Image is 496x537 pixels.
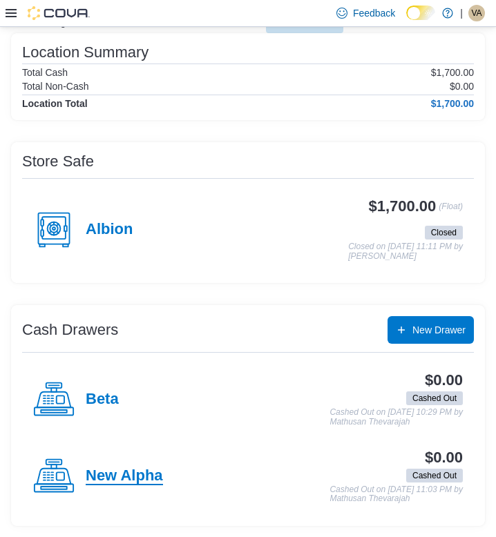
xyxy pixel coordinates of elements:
[425,449,463,466] h3: $0.00
[388,316,474,344] button: New Drawer
[471,5,481,21] span: VA
[406,469,463,482] span: Cashed Out
[460,5,463,21] p: |
[348,242,463,261] p: Closed on [DATE] 11:11 PM by [PERSON_NAME]
[330,485,463,504] p: Cashed Out on [DATE] 11:03 PM by Mathusan Thevarajah
[22,67,68,78] h6: Total Cash
[468,5,485,21] div: Vanessa Ashmead
[353,6,395,20] span: Feedback
[369,198,437,215] h3: $1,700.00
[431,226,457,239] span: Closed
[431,98,474,109] h4: $1,700.00
[86,221,133,239] h4: Albion
[22,81,89,92] h6: Total Non-Cash
[406,391,463,405] span: Cashed Out
[431,67,474,78] p: $1,700.00
[425,226,463,240] span: Closed
[22,322,118,338] h3: Cash Drawers
[22,153,94,170] h3: Store Safe
[412,392,457,404] span: Cashed Out
[450,81,474,92] p: $0.00
[412,323,466,337] span: New Drawer
[22,98,88,109] h4: Location Total
[425,372,463,389] h3: $0.00
[28,6,90,20] img: Cova
[406,20,407,21] span: Dark Mode
[86,391,119,409] h4: Beta
[86,467,163,485] h4: New Alpha
[439,198,463,223] p: (Float)
[330,408,463,427] p: Cashed Out on [DATE] 10:29 PM by Mathusan Thevarajah
[22,44,149,61] h3: Location Summary
[406,6,435,20] input: Dark Mode
[412,469,457,482] span: Cashed Out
